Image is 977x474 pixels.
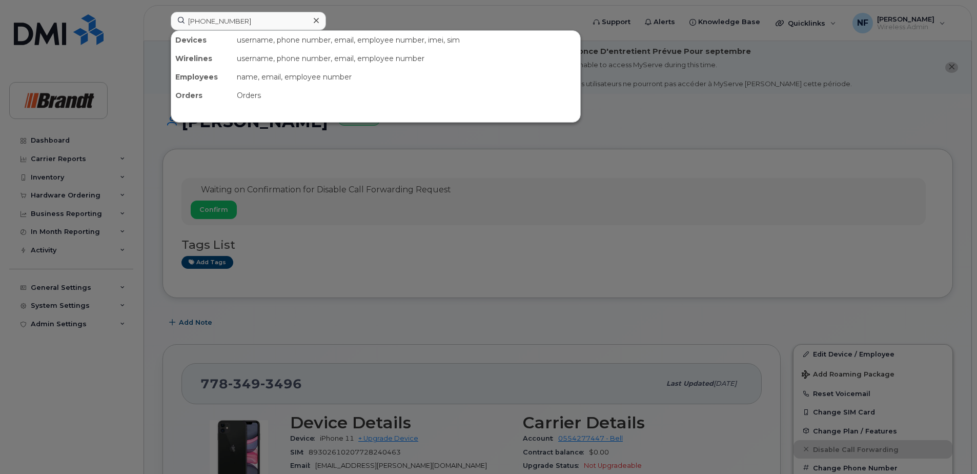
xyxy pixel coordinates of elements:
div: name, email, employee number [233,68,580,86]
div: Orders [171,86,233,105]
div: Employees [171,68,233,86]
div: username, phone number, email, employee number, imei, sim [233,31,580,49]
div: Devices [171,31,233,49]
div: username, phone number, email, employee number [233,49,580,68]
div: Wirelines [171,49,233,68]
div: Orders [233,86,580,105]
